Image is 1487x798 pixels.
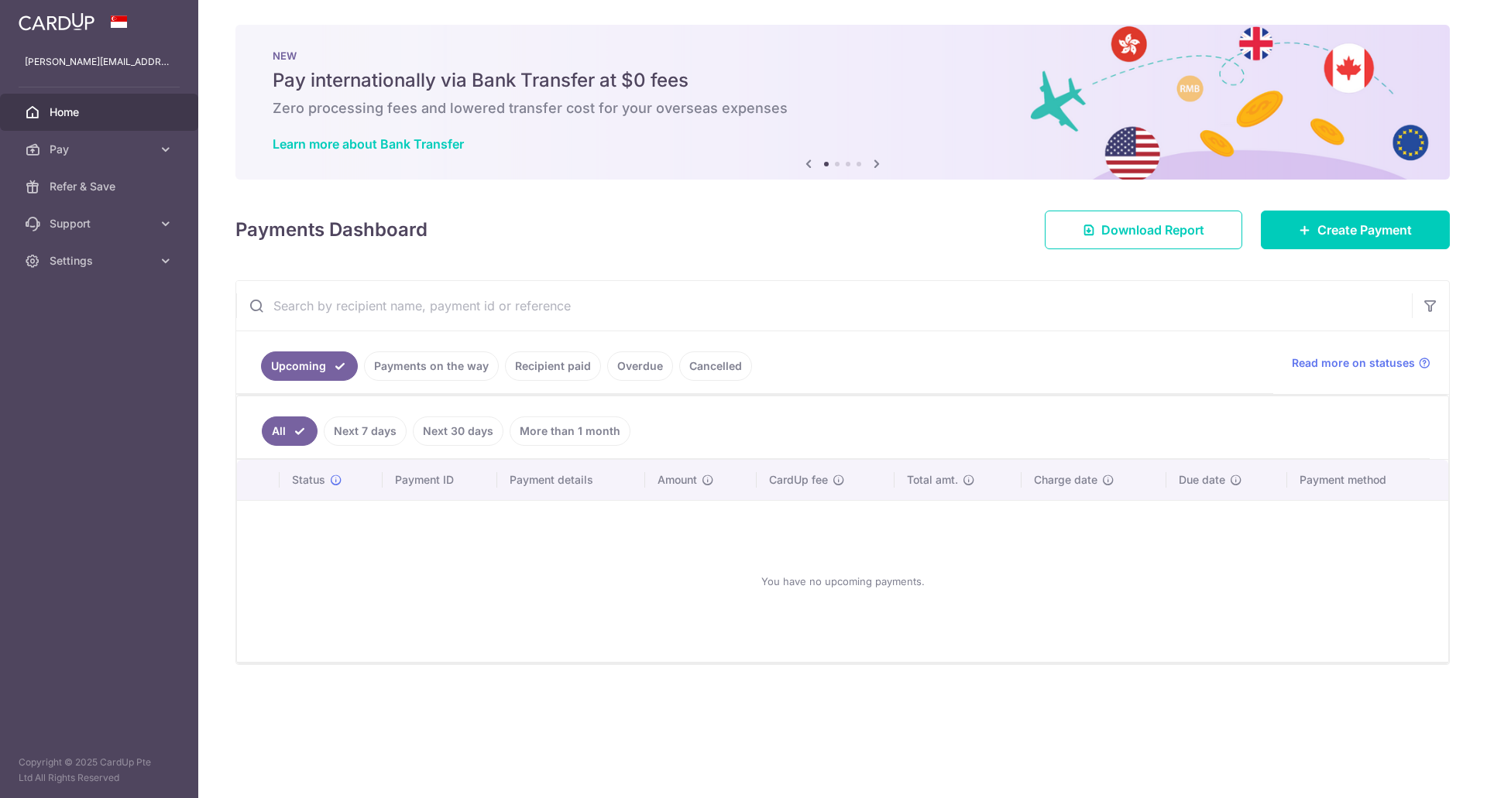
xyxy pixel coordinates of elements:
[273,136,464,152] a: Learn more about Bank Transfer
[50,104,152,120] span: Home
[236,281,1412,331] input: Search by recipient name, payment id or reference
[324,416,407,446] a: Next 7 days
[1261,211,1450,249] a: Create Payment
[50,216,152,231] span: Support
[273,68,1413,93] h5: Pay internationally via Bank Transfer at $0 fees
[50,253,152,269] span: Settings
[25,54,173,70] p: [PERSON_NAME][EMAIL_ADDRESS][DOMAIN_NAME]
[1317,221,1412,239] span: Create Payment
[19,12,94,31] img: CardUp
[256,513,1430,649] div: You have no upcoming payments.
[1179,472,1225,488] span: Due date
[1292,355,1415,371] span: Read more on statuses
[658,472,697,488] span: Amount
[50,179,152,194] span: Refer & Save
[1287,460,1448,500] th: Payment method
[413,416,503,446] a: Next 30 days
[50,142,152,157] span: Pay
[1292,355,1430,371] a: Read more on statuses
[261,351,358,381] a: Upcoming
[262,416,318,446] a: All
[292,472,325,488] span: Status
[1101,221,1204,239] span: Download Report
[273,50,1413,62] p: NEW
[769,472,828,488] span: CardUp fee
[679,351,752,381] a: Cancelled
[235,25,1450,180] img: Bank transfer banner
[497,460,646,500] th: Payment details
[273,99,1413,118] h6: Zero processing fees and lowered transfer cost for your overseas expenses
[364,351,499,381] a: Payments on the way
[1045,211,1242,249] a: Download Report
[1034,472,1097,488] span: Charge date
[510,416,630,446] a: More than 1 month
[907,472,958,488] span: Total amt.
[607,351,673,381] a: Overdue
[383,460,497,500] th: Payment ID
[235,216,428,244] h4: Payments Dashboard
[505,351,601,381] a: Recipient paid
